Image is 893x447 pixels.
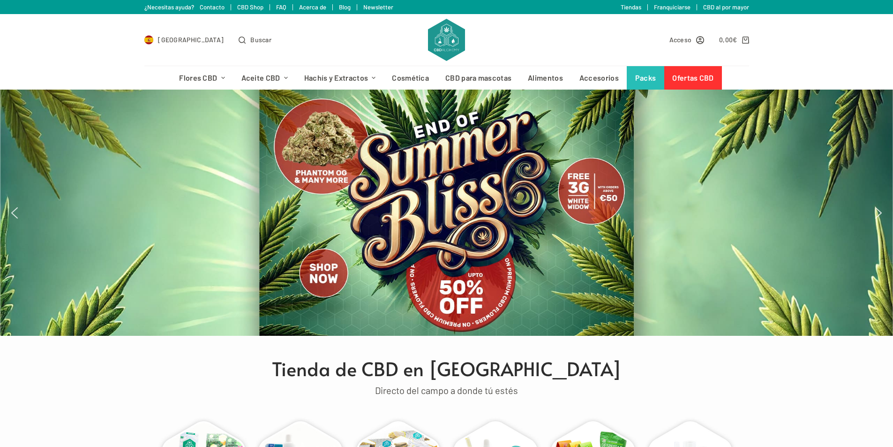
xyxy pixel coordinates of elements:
[669,34,705,45] a: Acceso
[719,36,737,44] bdi: 0,00
[171,66,722,90] nav: Menú de cabecera
[428,19,465,61] img: CBD Alchemy
[237,3,263,11] a: CBD Shop
[384,66,437,90] a: Cosmética
[363,3,393,11] a: Newsletter
[149,355,744,383] h1: Tienda de CBD en [GEOGRAPHIC_DATA]
[250,34,271,45] span: Buscar
[149,383,744,398] p: Directo del campo a donde tú estés
[627,66,664,90] a: Packs
[144,35,154,45] img: ES Flag
[520,66,571,90] a: Alimentos
[233,66,296,90] a: Aceite CBD
[7,205,22,220] img: previous arrow
[621,3,641,11] a: Tiendas
[871,205,886,220] img: next arrow
[158,34,224,45] span: [GEOGRAPHIC_DATA]
[571,66,627,90] a: Accesorios
[276,3,286,11] a: FAQ
[239,34,271,45] button: Abrir formulario de búsqueda
[703,3,749,11] a: CBD al por mayor
[664,66,722,90] a: Ofertas CBD
[296,66,384,90] a: Hachís y Extractos
[144,3,225,11] a: ¿Necesitas ayuda? Contacto
[669,34,692,45] span: Acceso
[719,34,749,45] a: Carro de compra
[339,3,351,11] a: Blog
[144,34,224,45] a: Select Country
[733,36,737,44] span: €
[299,3,326,11] a: Acerca de
[171,66,233,90] a: Flores CBD
[437,66,520,90] a: CBD para mascotas
[654,3,690,11] a: Franquiciarse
